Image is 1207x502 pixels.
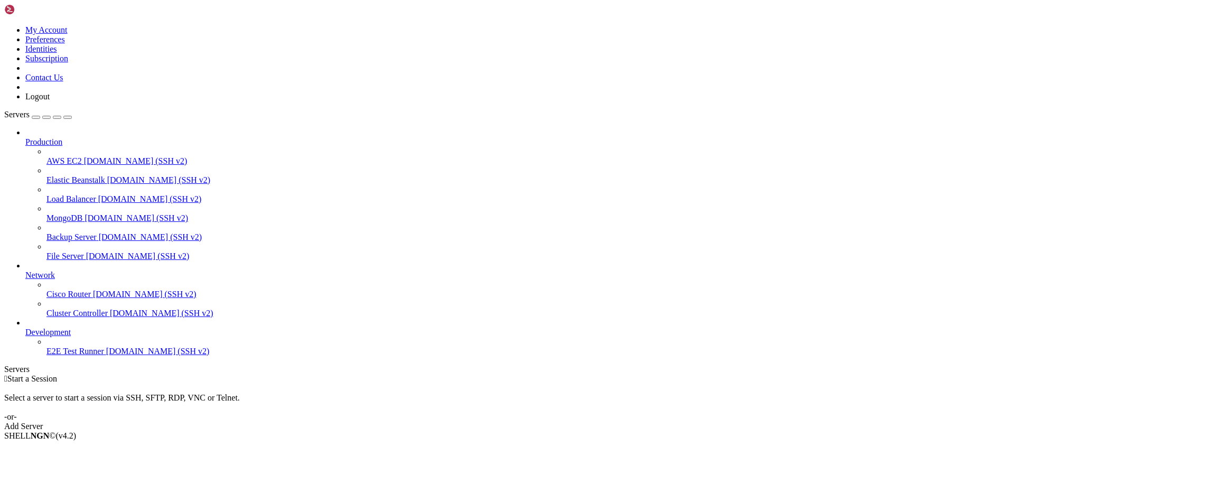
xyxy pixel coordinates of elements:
[4,110,72,119] a: Servers
[46,252,84,261] span: File Server
[46,280,1203,299] li: Cisco Router [DOMAIN_NAME] (SSH v2)
[25,137,1203,147] a: Production
[46,290,91,299] span: Cisco Router
[25,92,50,101] a: Logout
[46,156,1203,166] a: AWS EC2 [DOMAIN_NAME] (SSH v2)
[4,422,1203,431] div: Add Server
[25,328,71,337] span: Development
[25,271,55,280] span: Network
[4,4,65,15] img: Shellngn
[93,290,197,299] span: [DOMAIN_NAME] (SSH v2)
[46,290,1203,299] a: Cisco Router [DOMAIN_NAME] (SSH v2)
[46,204,1203,223] li: MongoDB [DOMAIN_NAME] (SSH v2)
[25,35,65,44] a: Preferences
[25,54,68,63] a: Subscription
[46,175,105,184] span: Elastic Beanstalk
[46,213,82,222] span: MongoDB
[46,242,1203,261] li: File Server [DOMAIN_NAME] (SSH v2)
[46,185,1203,204] li: Load Balancer [DOMAIN_NAME] (SSH v2)
[25,328,1203,337] a: Development
[7,374,57,383] span: Start a Session
[46,223,1203,242] li: Backup Server [DOMAIN_NAME] (SSH v2)
[46,309,108,318] span: Cluster Controller
[46,175,1203,185] a: Elastic Beanstalk [DOMAIN_NAME] (SSH v2)
[46,233,1203,242] a: Backup Server [DOMAIN_NAME] (SSH v2)
[46,147,1203,166] li: AWS EC2 [DOMAIN_NAME] (SSH v2)
[46,309,1203,318] a: Cluster Controller [DOMAIN_NAME] (SSH v2)
[106,347,210,356] span: [DOMAIN_NAME] (SSH v2)
[25,25,68,34] a: My Account
[25,318,1203,356] li: Development
[84,156,188,165] span: [DOMAIN_NAME] (SSH v2)
[25,137,62,146] span: Production
[46,166,1203,185] li: Elastic Beanstalk [DOMAIN_NAME] (SSH v2)
[99,233,202,241] span: [DOMAIN_NAME] (SSH v2)
[107,175,211,184] span: [DOMAIN_NAME] (SSH v2)
[85,213,188,222] span: [DOMAIN_NAME] (SSH v2)
[98,194,202,203] span: [DOMAIN_NAME] (SSH v2)
[25,271,1203,280] a: Network
[46,213,1203,223] a: MongoDB [DOMAIN_NAME] (SSH v2)
[46,299,1203,318] li: Cluster Controller [DOMAIN_NAME] (SSH v2)
[46,347,104,356] span: E2E Test Runner
[46,156,82,165] span: AWS EC2
[25,44,57,53] a: Identities
[4,384,1203,422] div: Select a server to start a session via SSH, SFTP, RDP, VNC or Telnet. -or-
[4,374,7,383] span: 
[56,431,77,440] span: 4.2.0
[46,194,1203,204] a: Load Balancer [DOMAIN_NAME] (SSH v2)
[4,110,30,119] span: Servers
[46,252,1203,261] a: File Server [DOMAIN_NAME] (SSH v2)
[25,73,63,82] a: Contact Us
[46,347,1203,356] a: E2E Test Runner [DOMAIN_NAME] (SSH v2)
[86,252,190,261] span: [DOMAIN_NAME] (SSH v2)
[25,128,1203,261] li: Production
[4,365,1203,374] div: Servers
[46,233,97,241] span: Backup Server
[25,261,1203,318] li: Network
[4,431,76,440] span: SHELL ©
[31,431,50,440] b: NGN
[46,194,96,203] span: Load Balancer
[110,309,213,318] span: [DOMAIN_NAME] (SSH v2)
[46,337,1203,356] li: E2E Test Runner [DOMAIN_NAME] (SSH v2)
